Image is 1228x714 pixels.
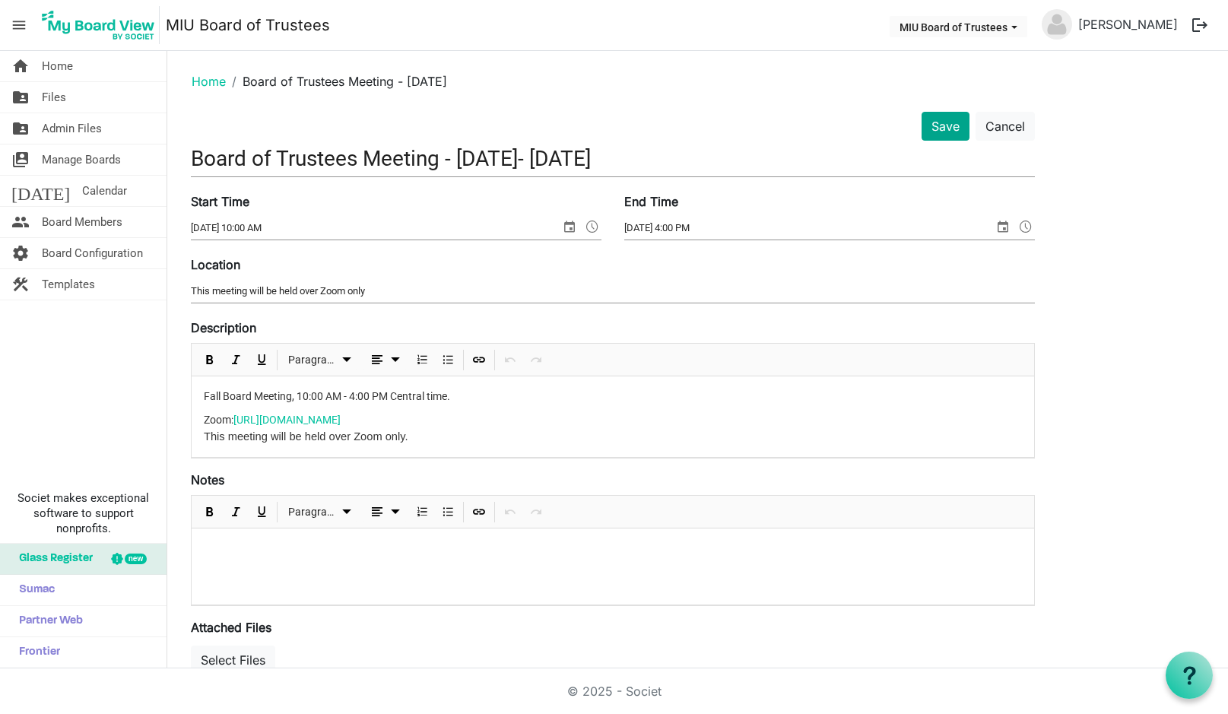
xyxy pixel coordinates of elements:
[435,344,461,376] div: Bulleted List
[223,344,249,376] div: Italic
[37,6,160,44] img: My Board View Logo
[890,16,1027,37] button: MIU Board of Trustees dropdownbutton
[624,192,678,211] label: End Time
[1184,9,1216,41] button: logout
[204,412,1022,445] p: Zoom:
[7,490,160,536] span: Societ makes exceptional software to support nonprofits.
[233,414,341,426] a: [URL][DOMAIN_NAME]
[11,606,83,636] span: Partner Web
[42,51,73,81] span: Home
[42,269,95,300] span: Templates
[82,176,127,206] span: Calendar
[200,351,221,370] button: Bold
[280,496,360,528] div: Formats
[438,351,459,370] button: Bulleted List
[288,503,338,522] span: Paragraph
[226,72,447,90] li: Board of Trustees Meeting - [DATE]
[280,344,360,376] div: Formats
[11,82,30,113] span: folder_shared
[166,10,330,40] a: MIU Board of Trustees
[223,496,249,528] div: Italic
[409,344,435,376] div: Numbered List
[37,6,166,44] a: My Board View Logo
[360,496,410,528] div: Alignments
[11,238,30,268] span: settings
[976,112,1035,141] button: Cancel
[466,344,492,376] div: Insert Link
[197,496,223,528] div: Bold
[11,637,60,668] span: Frontier
[226,351,246,370] button: Italic
[191,646,275,674] button: Select Files
[412,351,433,370] button: Numbered List
[560,217,579,236] span: select
[11,51,30,81] span: home
[363,351,407,370] button: dropdownbutton
[11,207,30,237] span: people
[11,575,55,605] span: Sumac
[204,430,408,443] span: This meeting will be held over Zoom only.
[191,192,249,211] label: Start Time
[360,344,410,376] div: Alignments
[252,503,272,522] button: Underline
[191,319,256,337] label: Description
[409,496,435,528] div: Numbered List
[469,503,490,522] button: Insert Link
[5,11,33,40] span: menu
[11,269,30,300] span: construction
[191,471,224,489] label: Notes
[192,74,226,89] a: Home
[1072,9,1184,40] a: [PERSON_NAME]
[42,207,122,237] span: Board Members
[469,351,490,370] button: Insert Link
[204,389,1022,405] p: Fall Board Meeting, 10:00 AM - 4:00 PM Central time.
[125,554,147,564] div: new
[197,344,223,376] div: Bold
[249,496,274,528] div: Underline
[191,141,1035,176] input: Title
[11,544,93,574] span: Glass Register
[11,113,30,144] span: folder_shared
[11,176,70,206] span: [DATE]
[283,503,358,522] button: Paragraph dropdownbutton
[435,496,461,528] div: Bulleted List
[412,503,433,522] button: Numbered List
[226,503,246,522] button: Italic
[42,82,66,113] span: Files
[249,344,274,376] div: Underline
[42,144,121,175] span: Manage Boards
[1042,9,1072,40] img: no-profile-picture.svg
[191,618,271,636] label: Attached Files
[11,144,30,175] span: switch_account
[438,503,459,522] button: Bulleted List
[252,351,272,370] button: Underline
[191,255,240,274] label: Location
[567,684,662,699] a: © 2025 - Societ
[922,112,969,141] button: Save
[200,503,221,522] button: Bold
[466,496,492,528] div: Insert Link
[994,217,1012,236] span: select
[42,238,143,268] span: Board Configuration
[42,113,102,144] span: Admin Files
[283,351,358,370] button: Paragraph dropdownbutton
[363,503,407,522] button: dropdownbutton
[288,351,338,370] span: Paragraph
